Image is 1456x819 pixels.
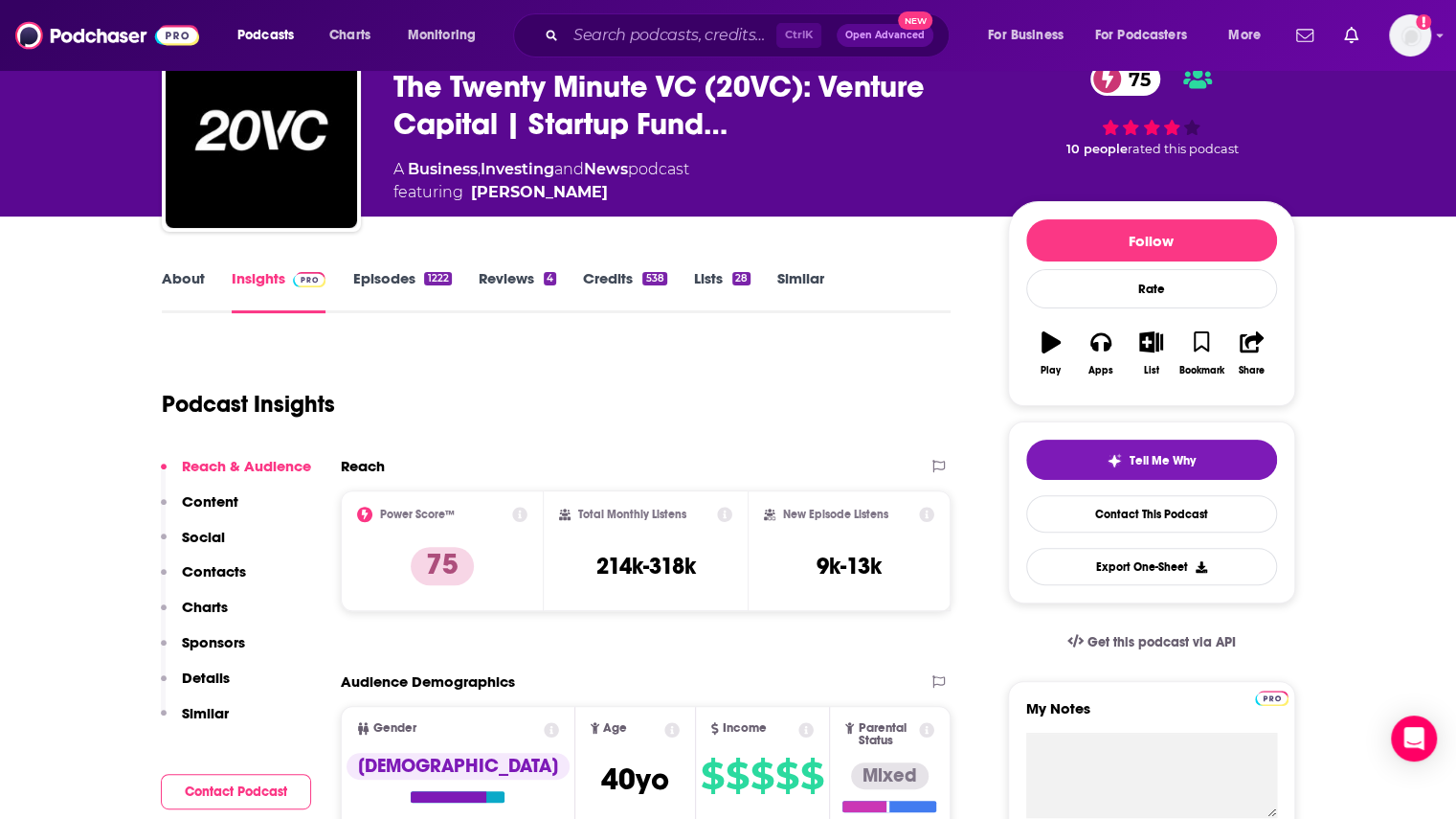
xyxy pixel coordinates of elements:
[161,704,229,739] button: Similar
[1144,365,1159,376] div: List
[1255,688,1288,706] a: Pro website
[1107,453,1122,468] img: tell me why sparkle
[1128,142,1239,156] span: rated this podcast
[1026,548,1277,585] button: Export One-Sheet
[777,269,824,313] a: Similar
[394,20,501,51] button: open menu
[1389,14,1431,57] span: Logged in as cmand-s
[578,508,686,521] h2: Total Monthly Listens
[851,762,929,789] div: Mixed
[858,722,916,747] span: Parental Status
[642,272,666,285] div: 538
[1086,634,1235,650] span: Get this podcast via API
[341,457,385,475] h2: Reach
[161,492,238,528] button: Content
[161,528,225,563] button: Social
[701,761,724,791] span: $
[329,22,370,49] span: Charts
[775,761,798,791] span: $
[1088,365,1113,376] div: Apps
[393,181,689,204] span: featuring
[584,160,628,178] a: News
[1095,22,1187,49] span: For Podcasters
[1255,691,1288,706] img: Podchaser Pro
[732,272,750,285] div: 28
[408,22,476,49] span: Monitoring
[1041,365,1061,376] div: Play
[1126,319,1176,388] button: List
[224,20,319,51] button: open menu
[479,269,556,313] a: Reviews4
[750,761,773,791] span: $
[471,181,608,204] a: Harry Stebbings
[1176,319,1226,388] button: Bookmark
[1130,453,1196,468] span: Tell Me Why
[424,272,451,285] div: 1222
[988,22,1064,49] span: For Business
[583,269,666,313] a: Credits538
[182,669,230,687] p: Details
[1389,14,1431,57] button: Show profile menu
[601,761,669,798] span: 40 yo
[1239,365,1265,376] div: Share
[162,390,335,419] h1: Podcast Insights
[478,160,481,178] span: ,
[15,17,199,54] a: Podchaser - Follow, Share and Rate Podcasts
[783,508,888,521] h2: New Episode Listens
[411,547,474,585] p: 75
[723,722,767,735] span: Income
[531,13,968,57] div: Search podcasts, credits, & more...
[554,160,584,178] span: and
[776,23,821,48] span: Ctrl K
[1026,495,1277,533] a: Contact This Podcast
[347,753,570,780] div: [DEMOGRAPHIC_DATA]
[726,761,749,791] span: $
[1026,319,1076,388] button: Play
[237,22,294,49] span: Podcasts
[166,36,357,228] img: The Twenty Minute VC (20VC): Venture Capital | Startup Funding | The Pitch
[1066,142,1128,156] span: 10 people
[352,269,451,313] a: Episodes1222
[373,722,416,735] span: Gender
[161,562,246,598] button: Contacts
[380,508,455,521] h2: Power Score™
[595,552,695,580] h3: 214k-318k
[1052,619,1251,666] a: Get this podcast via API
[1026,269,1277,308] div: Rate
[1178,365,1223,376] div: Bookmark
[162,269,205,313] a: About
[1336,19,1366,52] a: Show notifications dropdown
[1391,716,1437,762] div: Open Intercom Messenger
[317,20,382,51] a: Charts
[408,160,478,178] a: Business
[182,633,245,651] p: Sponsors
[1416,14,1431,30] svg: Add a profile image
[481,160,554,178] a: Investing
[293,272,326,287] img: Podchaser Pro
[182,598,228,616] p: Charts
[393,158,689,204] div: A podcast
[1090,62,1160,96] a: 75
[1026,699,1277,733] label: My Notes
[1026,440,1277,480] button: tell me why sparkleTell Me Why
[1389,14,1431,57] img: User Profile
[1008,50,1295,170] div: 75 10 peoplerated this podcast
[544,272,556,285] div: 4
[1228,22,1261,49] span: More
[182,562,246,580] p: Contacts
[694,269,750,313] a: Lists28
[161,457,311,492] button: Reach & Audience
[974,20,1087,51] button: open menu
[566,20,776,51] input: Search podcasts, credits, & more...
[837,24,933,47] button: Open AdvancedNew
[1109,62,1160,96] span: 75
[817,552,882,580] h3: 9k-13k
[1288,19,1321,52] a: Show notifications dropdown
[845,31,925,40] span: Open Advanced
[898,11,932,30] span: New
[182,492,238,511] p: Content
[1215,20,1285,51] button: open menu
[161,669,230,704] button: Details
[161,774,311,809] button: Contact Podcast
[603,722,627,735] span: Age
